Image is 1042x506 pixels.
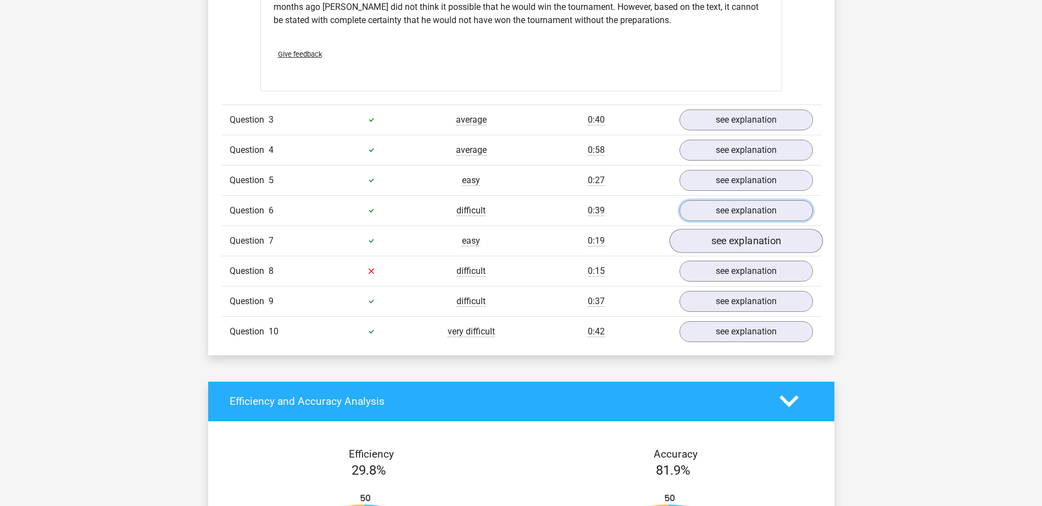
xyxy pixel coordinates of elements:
span: easy [462,235,480,246]
span: Question [230,265,269,278]
span: difficult [456,205,486,216]
span: Question [230,234,269,248]
span: average [456,114,487,125]
span: 4 [269,145,274,155]
span: 3 [269,114,274,125]
span: 0:19 [588,235,605,246]
a: see explanation [679,109,813,130]
span: Question [230,113,269,127]
a: see explanation [679,261,813,282]
span: 29.8% [352,463,386,478]
span: 6 [269,205,274,216]
span: Give feedback [278,50,322,58]
span: 9 [269,296,274,306]
span: 0:15 [588,266,605,277]
span: difficult [456,296,486,307]
span: 7 [269,235,274,246]
span: 10 [269,326,278,337]
span: Question [230,325,269,338]
span: Question [230,204,269,217]
a: see explanation [679,291,813,312]
span: difficult [456,266,486,277]
a: see explanation [679,321,813,342]
span: 81.9% [656,463,690,478]
span: 0:37 [588,296,605,307]
a: see explanation [679,200,813,221]
h4: Efficiency and Accuracy Analysis [230,395,763,408]
span: easy [462,175,480,186]
span: average [456,145,487,156]
span: 0:58 [588,145,605,156]
h4: Accuracy [534,448,817,460]
a: see explanation [679,140,813,161]
span: 0:27 [588,175,605,186]
span: very difficult [448,326,495,337]
span: Question [230,295,269,308]
span: 8 [269,266,274,276]
a: see explanation [669,229,822,253]
span: 0:39 [588,205,605,216]
span: Question [230,144,269,157]
span: Question [230,174,269,187]
span: 5 [269,175,274,185]
a: see explanation [679,170,813,191]
span: 0:42 [588,326,605,337]
span: 0:40 [588,114,605,125]
h4: Efficiency [230,448,513,460]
